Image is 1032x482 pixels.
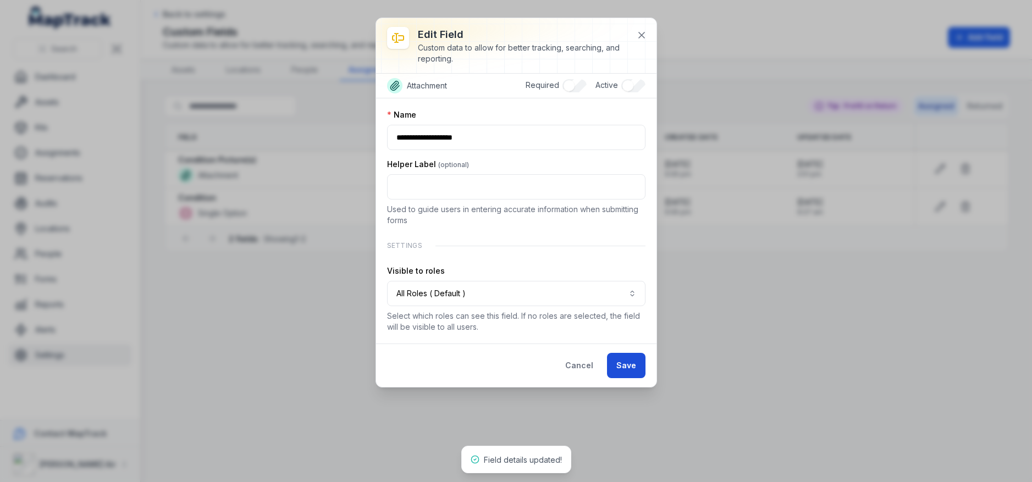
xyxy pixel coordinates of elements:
span: Attachment [407,80,447,91]
div: Custom data to allow for better tracking, searching, and reporting. [418,42,628,64]
h3: Edit field [418,27,628,42]
button: All Roles ( Default ) [387,281,645,306]
span: Field details updated! [484,455,562,464]
button: Save [607,353,645,378]
div: Settings [387,235,645,257]
p: Used to guide users in entering accurate information when submitting forms [387,204,645,226]
label: Helper Label [387,159,469,170]
button: Cancel [556,353,603,378]
input: :r79:-form-item-label [387,174,645,200]
label: Visible to roles [387,265,445,276]
label: Name [387,109,416,120]
span: Required [526,80,559,90]
span: Active [595,80,618,90]
p: Select which roles can see this field. If no roles are selected, the field will be visible to all... [387,311,645,333]
input: :r78:-form-item-label [387,125,645,150]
